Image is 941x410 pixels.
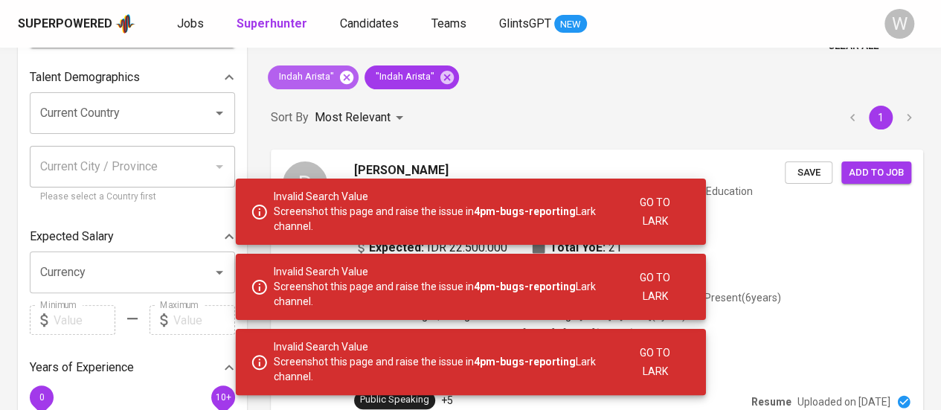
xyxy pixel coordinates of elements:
[30,222,235,252] div: Expected Salary
[209,103,230,124] button: Open
[30,63,235,92] div: Talent Demographics
[838,106,923,129] nav: pagination navigation
[215,392,231,403] span: 10+
[706,185,753,197] span: Education
[30,359,134,377] p: Years of Experience
[315,104,408,132] div: Most Relevant
[869,106,893,129] button: page 1
[177,15,207,33] a: Jobs
[315,109,391,126] p: Most Relevant
[431,16,466,31] span: Teams
[785,161,832,185] button: Save
[274,264,610,309] p: Invalid Search Value Screenshot this page and raise the issue in Lark channel.
[474,205,576,217] b: 4pm-bugs-reporting
[274,189,610,234] p: Invalid Search Value Screenshot this page and raise the issue in Lark channel.
[268,65,359,89] div: Indah Arista"
[209,262,230,283] button: Open
[268,70,343,84] span: Indah Arista"
[554,17,587,32] span: NEW
[30,68,140,86] p: Talent Demographics
[237,15,310,33] a: Superhunter
[274,339,610,384] p: Invalid Search Value Screenshot this page and raise the issue in Lark channel.
[792,164,825,182] span: Save
[364,65,459,89] div: "Indah Arista"
[474,356,576,368] b: 4pm-bugs-reporting
[271,109,309,126] p: Sort By
[173,305,235,335] input: Value
[841,161,911,185] button: Add to job
[623,339,688,385] button: Go to Lark
[629,344,682,380] span: Go to Lark
[40,190,225,205] p: Please select a Country first
[623,189,688,234] button: Go to Lark
[30,353,235,382] div: Years of Experience
[623,264,688,310] button: Go to Lark
[30,228,114,246] p: Expected Salary
[360,393,429,407] div: Public Speaking
[629,269,682,305] span: Go to Lark
[431,15,469,33] a: Teams
[499,15,587,33] a: GlintsGPT NEW
[177,16,204,31] span: Jobs
[441,393,453,408] p: +5
[629,193,682,230] span: Go to Lark
[340,16,399,31] span: Candidates
[751,394,791,409] p: Resume
[54,305,115,335] input: Value
[499,16,551,31] span: GlintsGPT
[661,290,781,305] p: • [DATE] - Present ( 6 years )
[474,281,576,292] b: 4pm-bugs-reporting
[237,16,307,31] b: Superhunter
[797,394,890,409] p: Uploaded on [DATE]
[283,161,327,206] div: D
[884,9,914,39] div: W
[354,161,449,179] span: [PERSON_NAME]
[18,13,135,35] a: Superpoweredapp logo
[849,164,904,182] span: Add to job
[340,15,402,33] a: Candidates
[115,13,135,35] img: app logo
[39,392,44,403] span: 0
[364,70,443,84] span: "Indah Arista"
[18,16,112,33] div: Superpowered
